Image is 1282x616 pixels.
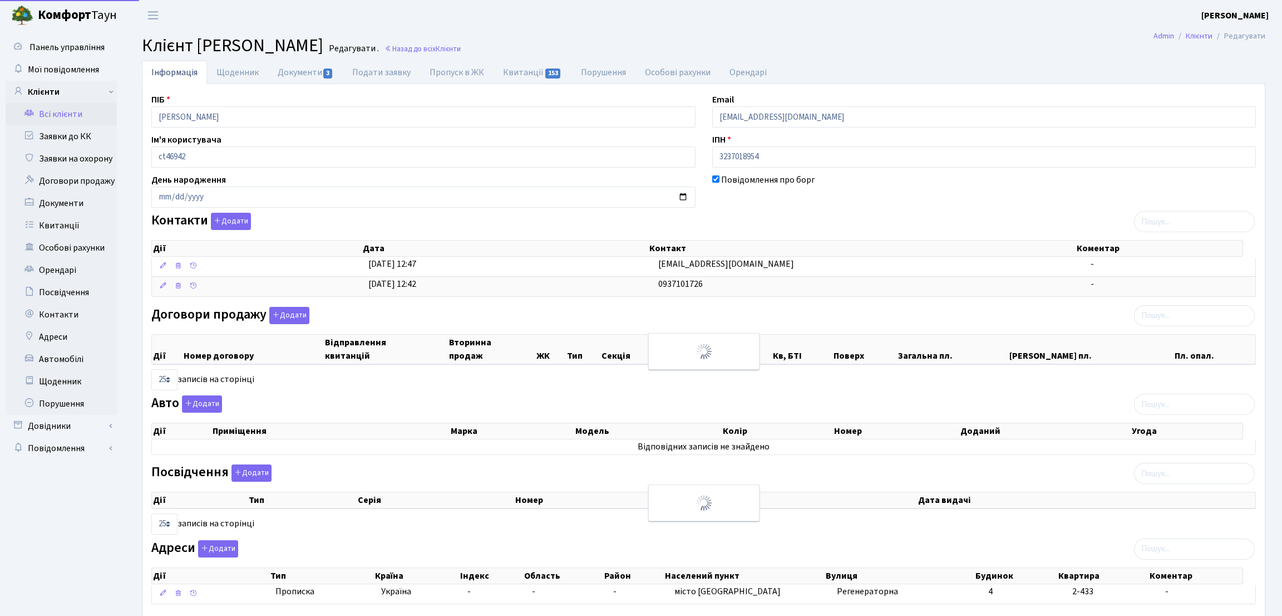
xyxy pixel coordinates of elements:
[324,335,448,364] th: Відправлення квитанцій
[6,237,117,259] a: Особові рахунки
[152,439,1255,454] td: Відповідних записів не знайдено
[6,214,117,237] a: Квитанції
[248,492,357,508] th: Тип
[151,540,238,558] label: Адреси
[6,148,117,170] a: Заявки на охорону
[1137,25,1282,48] nav: breadcrumb
[152,568,269,584] th: Дії
[695,494,713,512] img: Обробка...
[917,492,1255,508] th: Дата видачі
[6,36,117,58] a: Панель управління
[275,585,314,598] span: Прописка
[1134,305,1255,326] input: Пошук...
[1072,585,1093,598] span: 2-433
[825,568,974,584] th: Вулиця
[635,61,720,84] a: Особові рахунки
[357,492,514,508] th: Серія
[535,335,566,364] th: ЖК
[1091,258,1094,270] span: -
[195,538,238,558] a: Додати
[974,568,1057,584] th: Будинок
[467,585,471,598] span: -
[658,278,703,290] span: 0937101726
[11,4,33,27] img: logo.png
[6,170,117,192] a: Договори продажу
[1057,568,1148,584] th: Квартира
[269,307,309,324] button: Договори продажу
[267,305,309,324] a: Додати
[179,394,222,413] a: Додати
[6,103,117,125] a: Всі клієнти
[231,465,272,482] button: Посвідчення
[664,568,825,584] th: Населений пункт
[151,395,222,413] label: Авто
[6,393,117,415] a: Порушення
[523,568,603,584] th: Область
[6,370,117,393] a: Щоденник
[142,61,207,84] a: Інформація
[603,568,664,584] th: Район
[832,335,896,364] th: Поверх
[420,61,494,84] a: Пропуск в ЖК
[6,81,117,103] a: Клієнти
[1165,585,1168,598] span: -
[38,6,117,25] span: Таун
[574,423,722,439] th: Модель
[571,61,635,84] a: Порушення
[1212,30,1265,42] li: Редагувати
[450,423,574,439] th: Марка
[151,307,309,324] label: Договори продажу
[38,6,91,24] b: Комфорт
[28,63,99,76] span: Мої повідомлення
[29,41,105,53] span: Панель управління
[1076,241,1242,256] th: Коментар
[1131,423,1242,439] th: Угода
[139,6,167,25] button: Переключити навігацію
[151,133,221,146] label: Ім'я користувача
[658,258,794,270] span: [EMAIL_ADDRESS][DOMAIN_NAME]
[566,335,601,364] th: Тип
[1134,211,1255,232] input: Пошук...
[151,369,177,390] select: записів на сторінці
[459,568,523,584] th: Індекс
[269,568,374,584] th: Тип
[695,343,713,360] img: Обробка...
[211,213,251,230] button: Контакти
[6,192,117,214] a: Документи
[6,304,117,326] a: Контакти
[323,69,332,79] span: 3
[1134,539,1255,560] input: Пошук...
[151,514,254,535] label: записів на сторінці
[712,133,731,146] label: ІПН
[384,43,461,54] a: Назад до всіхКлієнти
[229,463,272,482] a: Додати
[6,259,117,281] a: Орендарі
[151,173,226,187] label: День народження
[343,61,420,84] a: Подати заявку
[368,278,416,290] span: [DATE] 12:42
[198,540,238,558] button: Адреси
[448,335,535,364] th: Вторинна продаж
[1201,9,1269,22] a: [PERSON_NAME]
[833,423,959,439] th: Номер
[494,61,571,84] a: Квитанції
[211,423,450,439] th: Приміщення
[1008,335,1174,364] th: [PERSON_NAME] пл.
[6,125,117,148] a: Заявки до КК
[268,61,343,84] a: Документи
[6,437,117,459] a: Повідомлення
[1091,278,1094,290] span: -
[182,395,222,413] button: Авто
[368,258,416,270] span: [DATE] 12:47
[6,281,117,304] a: Посвідчення
[151,369,254,390] label: записів на сторінці
[183,335,324,364] th: Номер договору
[772,335,833,364] th: Кв, БТІ
[152,335,183,364] th: Дії
[152,241,362,256] th: Дії
[613,585,617,598] span: -
[6,58,117,81] a: Мої повідомлення
[532,585,535,598] span: -
[1134,463,1255,484] input: Пошук...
